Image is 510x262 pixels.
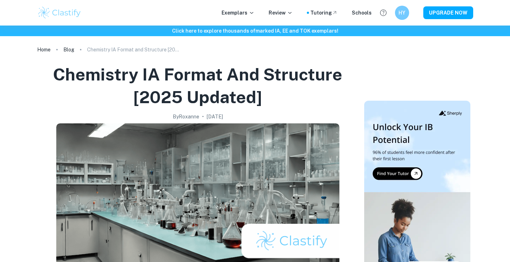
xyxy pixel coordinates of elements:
[222,9,254,17] p: Exemplars
[352,9,372,17] a: Schools
[40,63,356,108] h1: Chemistry IA Format and Structure [2025 updated]
[173,113,199,121] h2: By Roxanne
[1,27,509,35] h6: Click here to explore thousands of marked IA, EE and TOK exemplars !
[269,9,293,17] p: Review
[423,6,473,19] button: UPGRADE NOW
[395,6,409,20] button: HY
[207,113,223,121] h2: [DATE]
[87,46,179,54] p: Chemistry IA Format and Structure [2025 updated]
[310,9,338,17] a: Tutoring
[202,113,204,121] p: •
[37,45,51,55] a: Home
[37,6,82,20] img: Clastify logo
[63,45,74,55] a: Blog
[398,9,406,17] h6: HY
[377,7,389,19] button: Help and Feedback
